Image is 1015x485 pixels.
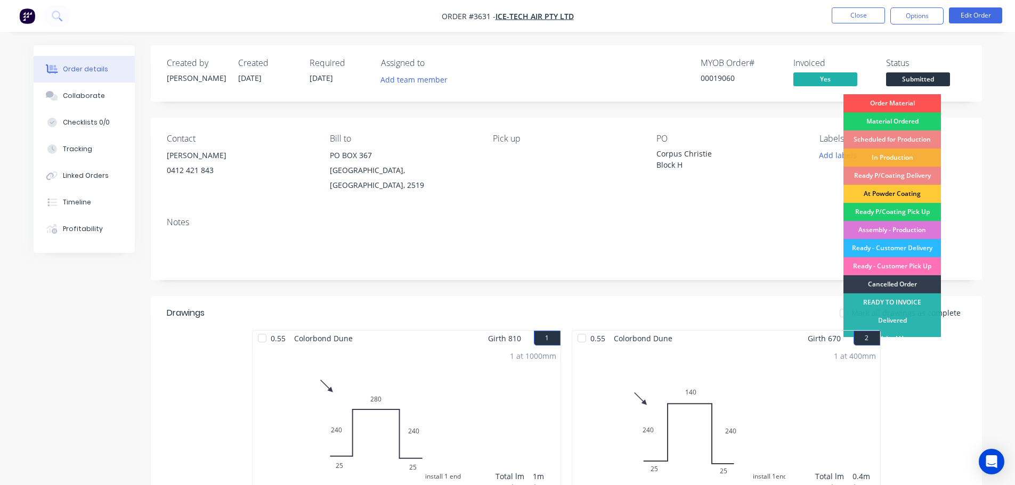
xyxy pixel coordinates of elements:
[63,64,108,74] div: Order details
[843,149,941,167] div: In Production
[843,203,941,221] div: Ready P/Coating Pick Up
[63,171,109,180] div: Linked Orders
[886,72,950,86] span: Submitted
[34,56,135,83] button: Order details
[843,239,941,257] div: Ready - Customer Delivery
[843,257,941,275] div: Ready - Customer Pick Up
[814,148,863,162] button: Add labels
[493,134,639,144] div: Pick up
[808,331,841,346] span: Girth 670
[330,148,476,163] div: PO BOX 367
[381,58,488,68] div: Assigned to
[832,7,885,23] button: Close
[167,58,225,68] div: Created by
[63,91,105,101] div: Collaborate
[238,73,262,83] span: [DATE]
[290,331,357,346] span: Colorbond Dune
[533,471,556,482] div: 1m
[63,118,110,127] div: Checklists 0/0
[19,8,35,24] img: Factory
[815,471,844,482] div: Total lm
[63,198,91,207] div: Timeline
[488,331,521,346] span: Girth 810
[886,72,950,88] button: Submitted
[656,148,790,170] div: Corpus Christie Block H
[167,72,225,84] div: [PERSON_NAME]
[442,11,496,21] span: Order #3631 -
[843,330,941,348] div: Picked Up
[34,189,135,216] button: Timeline
[496,11,574,21] a: ICE-TECH AIR PTY LTD
[330,134,476,144] div: Bill to
[701,58,781,68] div: MYOB Order #
[266,331,290,346] span: 0.55
[610,331,677,346] span: Colorbond Dune
[890,7,944,24] button: Options
[167,148,313,182] div: [PERSON_NAME]0412 421 843
[852,471,876,482] div: 0.4m
[793,58,873,68] div: Invoiced
[63,224,103,234] div: Profitability
[167,307,205,319] div: Drawings
[586,331,610,346] span: 0.55
[167,163,313,178] div: 0412 421 843
[167,134,313,144] div: Contact
[167,217,966,227] div: Notes
[510,350,556,361] div: 1 at 1000mm
[34,162,135,189] button: Linked Orders
[886,58,966,68] div: Status
[843,221,941,239] div: Assembly - Production
[843,185,941,203] div: At Powder Coating
[701,72,781,84] div: 00019060
[834,350,876,361] div: 1 at 400mm
[375,72,453,87] button: Add team member
[310,58,368,68] div: Required
[330,148,476,193] div: PO BOX 367[GEOGRAPHIC_DATA], [GEOGRAPHIC_DATA], 2519
[854,331,880,346] button: 2
[843,94,941,112] div: Order Material
[656,134,802,144] div: PO
[819,134,965,144] div: Labels
[330,163,476,193] div: [GEOGRAPHIC_DATA], [GEOGRAPHIC_DATA], 2519
[843,112,941,130] div: Material Ordered
[843,130,941,149] div: Scheduled for Production
[843,293,941,311] div: READY TO INVOICE
[843,167,941,185] div: Ready P/Coating Delivery
[34,109,135,136] button: Checklists 0/0
[167,148,313,163] div: [PERSON_NAME]
[34,136,135,162] button: Tracking
[310,73,333,83] span: [DATE]
[949,7,1002,23] button: Edit Order
[979,449,1004,474] div: Open Intercom Messenger
[843,311,941,330] div: Delivered
[34,216,135,242] button: Profitability
[793,72,857,86] span: Yes
[843,275,941,293] div: Cancelled Order
[238,58,297,68] div: Created
[534,331,561,346] button: 1
[381,72,453,87] button: Add team member
[63,144,92,154] div: Tracking
[34,83,135,109] button: Collaborate
[496,471,524,482] div: Total lm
